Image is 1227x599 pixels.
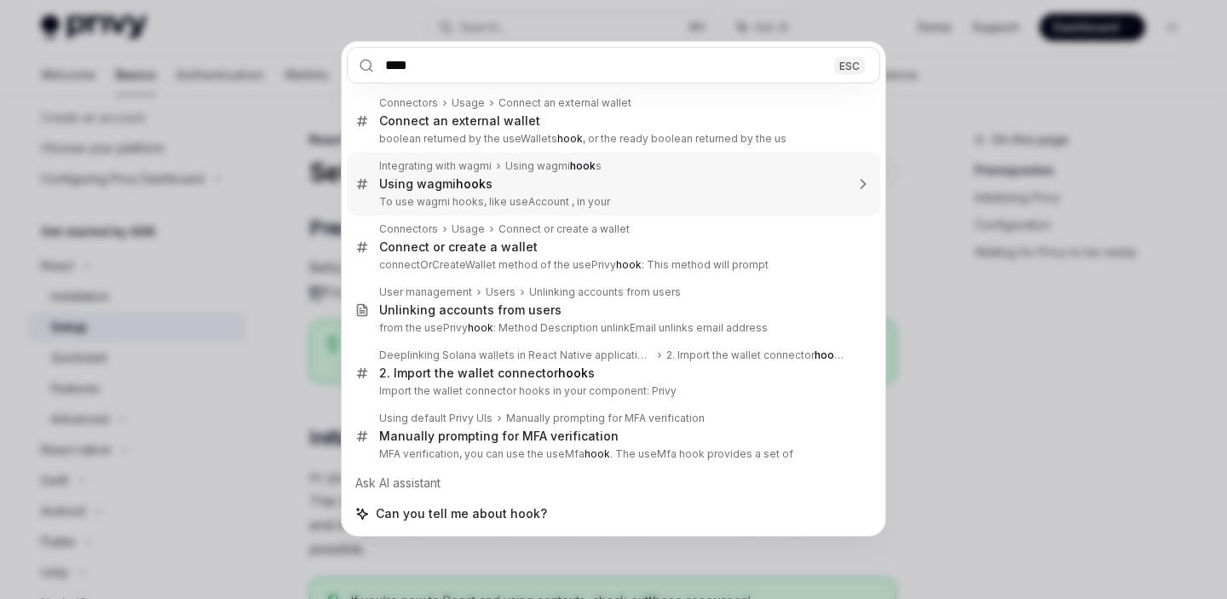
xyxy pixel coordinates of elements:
[498,222,630,236] div: Connect or create a wallet
[557,132,583,145] b: hook
[616,258,642,271] b: hook
[570,159,596,172] b: hook
[379,321,844,335] p: from the usePrivy : Method Description unlinkEmail unlinks email address
[585,447,610,460] b: hook
[452,222,485,236] div: Usage
[456,176,486,191] b: hook
[468,321,493,334] b: hook
[379,176,493,192] div: Using wagmi s
[379,366,595,381] div: 2. Import the wallet connector s
[505,159,602,173] div: Using wagmi s
[506,412,705,425] div: Manually prompting for MFA verification
[379,447,844,461] p: MFA verification, you can use the useMfa . The useMfa hook provides a set of
[379,96,438,110] div: Connectors
[498,96,631,110] div: Connect an external wallet
[379,384,844,398] p: Import the wallet connector hooks in your component: Privy
[379,429,619,444] div: Manually prompting for MFA verification
[558,366,588,380] b: hook
[815,348,844,361] b: hook
[379,239,538,255] div: Connect or create a wallet
[834,56,865,74] div: ESC
[529,285,681,299] div: Unlinking accounts from users
[379,302,562,318] div: Unlinking accounts from users
[379,113,540,129] div: Connect an external wallet
[486,285,516,299] div: Users
[379,348,653,362] div: Deeplinking Solana wallets in React Native applications
[379,412,493,425] div: Using default Privy UIs
[379,222,438,236] div: Connectors
[376,505,547,522] span: Can you tell me about hook?
[452,96,485,110] div: Usage
[379,258,844,272] p: connectOrCreateWallet method of the usePrivy : This method will prompt
[379,132,844,146] p: boolean returned by the useWallets , or the ready boolean returned by the us
[379,159,492,173] div: Integrating with wagmi
[347,468,880,498] div: Ask AI assistant
[666,348,844,362] div: 2. Import the wallet connector s
[379,195,844,209] p: To use wagmi hooks, like useAccount , in your
[379,285,472,299] div: User management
